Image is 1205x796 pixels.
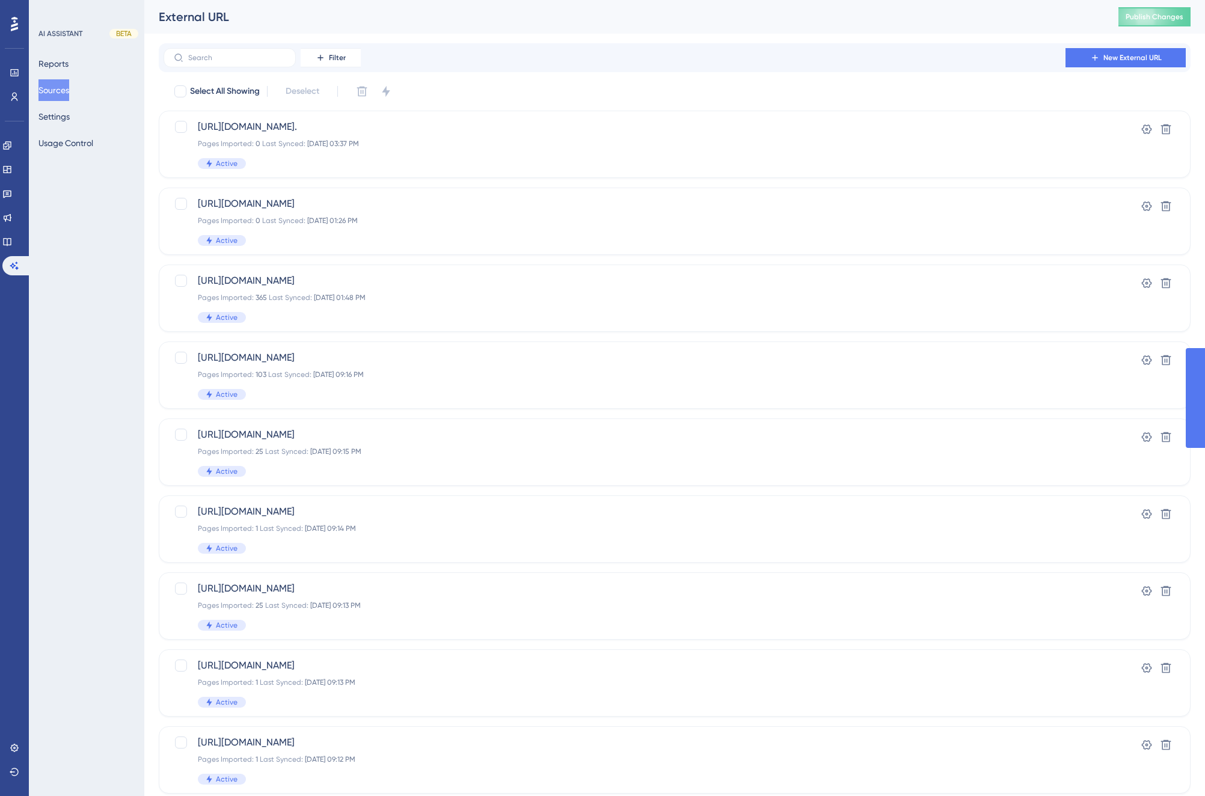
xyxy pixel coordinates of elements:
button: Usage Control [38,132,93,154]
div: Pages Imported: Last Synced: [198,524,1055,533]
span: Active [216,390,238,399]
div: AI ASSISTANT [38,29,82,38]
span: [DATE] 09:15 PM [310,447,361,456]
button: Settings [38,106,70,127]
span: 1 [256,524,258,533]
span: [DATE] 03:37 PM [307,139,359,148]
span: 25 [256,447,263,456]
span: Active [216,774,238,784]
div: Pages Imported: Last Synced: [198,370,1055,379]
span: [URL][DOMAIN_NAME] [198,197,1055,211]
span: Deselect [286,84,319,99]
span: 1 [256,678,258,687]
span: [DATE] 09:12 PM [305,755,355,764]
span: 103 [256,370,266,379]
iframe: UserGuiding AI Assistant Launcher [1154,749,1191,785]
span: Active [216,620,238,630]
button: Deselect [275,81,330,102]
button: New External URL [1065,48,1186,67]
button: Sources [38,79,69,101]
span: Filter [329,53,346,63]
div: Pages Imported: Last Synced: [198,216,1055,225]
span: 1 [256,755,258,764]
span: [DATE] 09:13 PM [305,678,355,687]
span: [URL][DOMAIN_NAME] [198,658,1055,673]
span: Active [216,697,238,707]
span: Publish Changes [1126,12,1183,22]
span: [DATE] 01:26 PM [307,216,358,225]
span: [URL][DOMAIN_NAME] [198,504,1055,519]
div: Pages Imported: Last Synced: [198,601,1055,610]
span: Select All Showing [190,84,260,99]
div: External URL [159,8,1088,25]
div: Pages Imported: Last Synced: [198,755,1055,764]
span: Active [216,159,238,168]
span: [DATE] 01:48 PM [314,293,366,302]
span: New External URL [1103,53,1162,63]
span: [URL][DOMAIN_NAME]. [198,120,1055,134]
span: 25 [256,601,263,610]
span: [URL][DOMAIN_NAME] [198,581,1055,596]
span: [URL][DOMAIN_NAME] [198,735,1055,750]
span: [URL][DOMAIN_NAME] [198,351,1055,365]
span: [URL][DOMAIN_NAME] [198,274,1055,288]
span: Active [216,236,238,245]
div: Pages Imported: Last Synced: [198,447,1055,456]
span: [DATE] 09:13 PM [310,601,361,610]
button: Publish Changes [1118,7,1191,26]
span: 0 [256,139,260,148]
div: BETA [109,29,138,38]
div: Pages Imported: Last Synced: [198,139,1055,148]
span: Active [216,543,238,553]
span: [DATE] 09:14 PM [305,524,356,533]
button: Filter [301,48,361,67]
div: Pages Imported: Last Synced: [198,293,1055,302]
span: 365 [256,293,267,302]
span: [URL][DOMAIN_NAME] [198,427,1055,442]
span: Active [216,467,238,476]
span: Active [216,313,238,322]
div: Pages Imported: Last Synced: [198,678,1055,687]
span: [DATE] 09:16 PM [313,370,364,379]
span: 0 [256,216,260,225]
button: Reports [38,53,69,75]
input: Search [188,54,286,62]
